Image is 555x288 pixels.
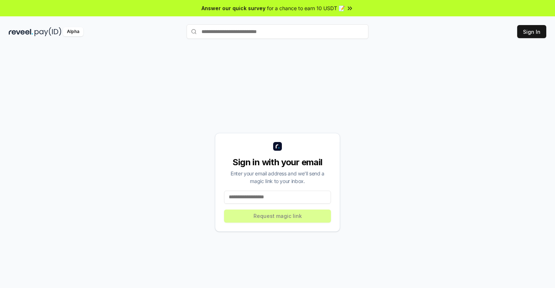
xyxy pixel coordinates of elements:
[63,27,83,36] div: Alpha
[224,157,331,168] div: Sign in with your email
[517,25,546,38] button: Sign In
[273,142,282,151] img: logo_small
[201,4,265,12] span: Answer our quick survey
[9,27,33,36] img: reveel_dark
[267,4,345,12] span: for a chance to earn 10 USDT 📝
[224,170,331,185] div: Enter your email address and we’ll send a magic link to your inbox.
[35,27,61,36] img: pay_id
